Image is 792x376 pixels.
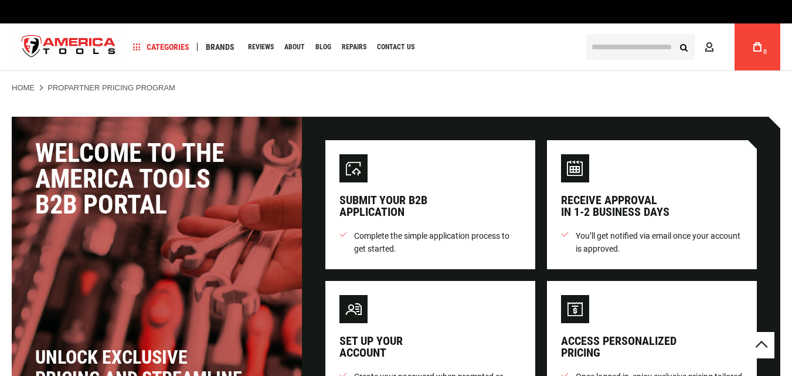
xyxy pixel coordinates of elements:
[372,39,420,55] a: Contact Us
[377,43,414,50] span: Contact Us
[336,39,372,55] a: Repairs
[354,229,521,255] span: Complete the simple application process to get started.
[746,23,769,70] a: 0
[35,140,278,218] div: Welcome to the America Tools B2B Portal
[128,39,195,55] a: Categories
[12,83,35,93] a: Home
[561,335,677,358] div: Access personalized pricing
[284,43,305,50] span: About
[576,229,743,255] span: You’ll get notified via email once your account is approved.
[315,43,331,50] span: Blog
[12,25,125,69] a: store logo
[248,43,274,50] span: Reviews
[133,43,189,51] span: Categories
[310,39,336,55] a: Blog
[672,36,695,58] button: Search
[206,43,234,51] span: Brands
[12,25,125,69] img: America Tools
[763,49,767,55] span: 0
[342,43,366,50] span: Repairs
[200,39,240,55] a: Brands
[279,39,310,55] a: About
[339,194,427,218] div: Submit your B2B application
[243,39,279,55] a: Reviews
[561,194,669,218] div: Receive approval in 1-2 business days
[339,335,403,358] div: Set up your account
[47,83,175,92] strong: ProPartner Pricing Program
